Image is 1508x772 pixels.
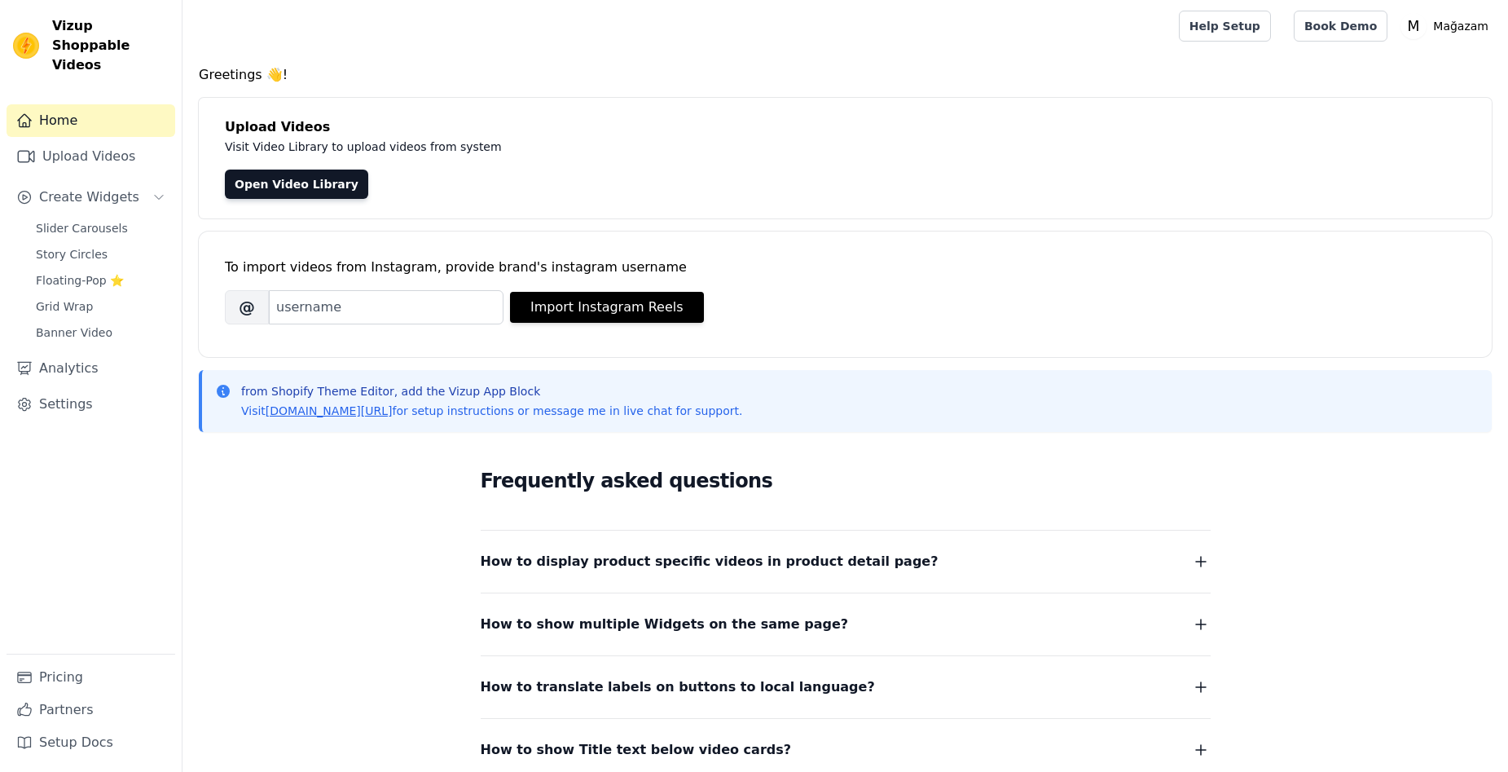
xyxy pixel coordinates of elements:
button: How to translate labels on buttons to local language? [481,676,1211,699]
span: How to show multiple Widgets on the same page? [481,613,849,636]
a: Upload Videos [7,140,175,173]
span: @ [225,290,269,324]
a: Grid Wrap [26,295,175,318]
a: Home [7,104,175,137]
p: Visit for setup instructions or message me in live chat for support. [241,403,742,419]
a: Story Circles [26,243,175,266]
button: Import Instagram Reels [510,292,704,323]
span: Grid Wrap [36,298,93,315]
span: How to show Title text below video cards? [481,739,792,761]
h2: Frequently asked questions [481,465,1211,497]
span: How to translate labels on buttons to local language? [481,676,875,699]
span: Create Widgets [39,187,139,207]
button: M Mağazam [1400,11,1495,41]
span: Vizup Shoppable Videos [52,16,169,75]
h4: Greetings 👋! [199,65,1492,85]
button: How to show multiple Widgets on the same page? [481,613,1211,636]
p: Mağazam [1427,11,1495,41]
span: How to display product specific videos in product detail page? [481,550,939,573]
span: Slider Carousels [36,220,128,236]
input: username [269,290,503,324]
a: Setup Docs [7,726,175,759]
button: How to display product specific videos in product detail page? [481,550,1211,573]
img: Vizup [13,33,39,59]
div: To import videos from Instagram, provide brand's instagram username [225,258,1466,277]
a: Floating-Pop ⭐ [26,269,175,292]
text: M [1408,18,1420,34]
a: Settings [7,388,175,421]
a: Book Demo [1294,11,1387,42]
a: Banner Video [26,321,175,344]
a: Pricing [7,661,175,694]
p: from Shopify Theme Editor, add the Vizup App Block [241,383,742,399]
h4: Upload Videos [225,117,1466,137]
a: Partners [7,694,175,726]
button: How to show Title text below video cards? [481,739,1211,761]
button: Create Widgets [7,181,175,214]
a: Open Video Library [225,170,368,199]
a: Analytics [7,352,175,385]
span: Story Circles [36,246,108,262]
a: [DOMAIN_NAME][URL] [266,404,393,417]
a: Slider Carousels [26,217,175,240]
span: Banner Video [36,324,112,341]
span: Floating-Pop ⭐ [36,272,124,289]
p: Visit Video Library to upload videos from system [225,137,955,157]
a: Help Setup [1179,11,1271,42]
